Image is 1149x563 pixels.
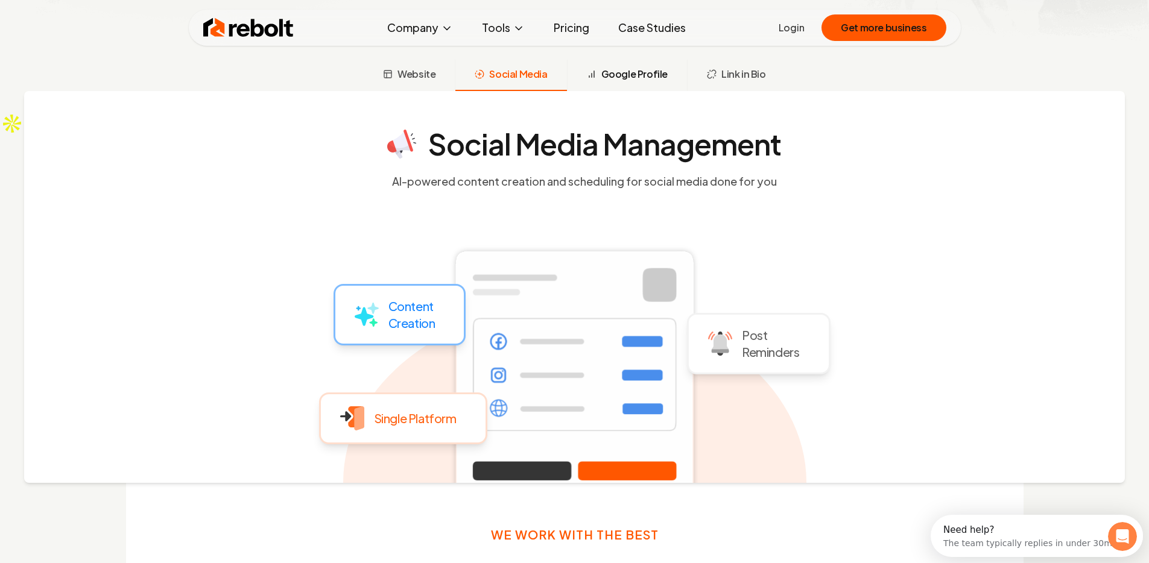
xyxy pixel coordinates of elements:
[455,60,566,91] button: Social Media
[687,60,785,91] button: Link in Bio
[489,67,547,81] span: Social Media
[567,60,687,91] button: Google Profile
[821,14,946,41] button: Get more business
[742,327,799,360] p: Post Reminders
[721,67,766,81] span: Link in Bio
[378,16,463,40] button: Company
[601,67,668,81] span: Google Profile
[13,20,182,33] div: The team typically replies in under 30m
[472,16,534,40] button: Tools
[491,526,659,543] h3: We work with the best
[203,16,294,40] img: Rebolt Logo
[388,298,435,332] p: Content Creation
[779,20,805,35] a: Login
[609,16,695,40] a: Case Studies
[374,410,457,427] p: Single Platform
[397,67,435,81] span: Website
[1108,522,1137,551] iframe: Intercom live chat
[931,515,1143,557] iframe: Intercom live chat discovery launcher
[428,130,782,159] h4: Social Media Management
[5,5,217,38] div: Open Intercom Messenger
[544,16,599,40] a: Pricing
[13,10,182,20] div: Need help?
[364,60,455,91] button: Website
